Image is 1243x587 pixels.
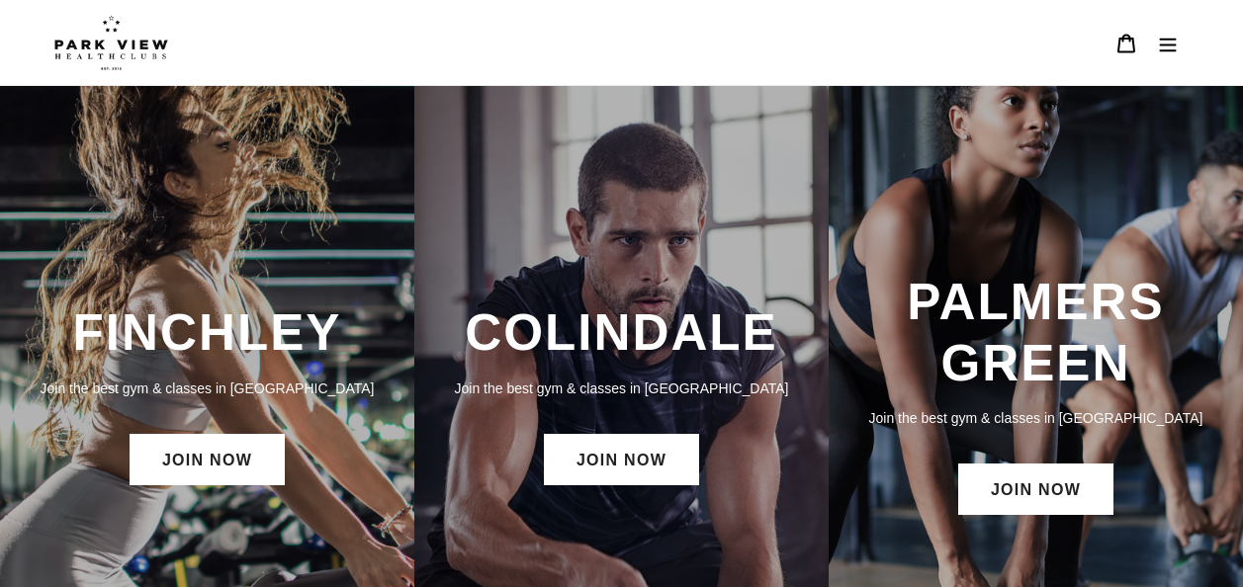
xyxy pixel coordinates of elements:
p: Join the best gym & classes in [GEOGRAPHIC_DATA] [848,407,1223,429]
a: JOIN NOW: Colindale Membership [544,434,699,485]
a: JOIN NOW: Palmers Green Membership [958,463,1113,515]
h3: FINCHLEY [20,302,395,363]
p: Join the best gym & classes in [GEOGRAPHIC_DATA] [434,377,809,399]
p: Join the best gym & classes in [GEOGRAPHIC_DATA] [20,377,395,399]
img: Park view health clubs is a gym near you. [54,15,168,70]
h3: PALMERS GREEN [848,272,1223,393]
a: JOIN NOW: Finchley Membership [130,434,285,485]
h3: COLINDALE [434,302,809,363]
button: Menu [1147,22,1189,64]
